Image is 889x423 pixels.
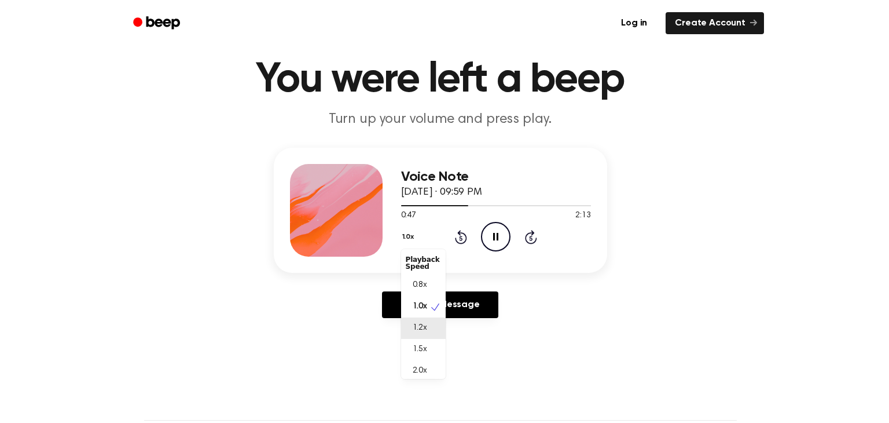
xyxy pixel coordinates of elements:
[401,249,446,379] div: 1.0x
[413,279,427,291] span: 0.8x
[401,227,418,247] button: 1.0x
[413,301,427,313] span: 1.0x
[413,365,427,377] span: 2.0x
[413,322,427,334] span: 1.2x
[401,251,446,275] div: Playback Speed
[413,344,427,356] span: 1.5x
